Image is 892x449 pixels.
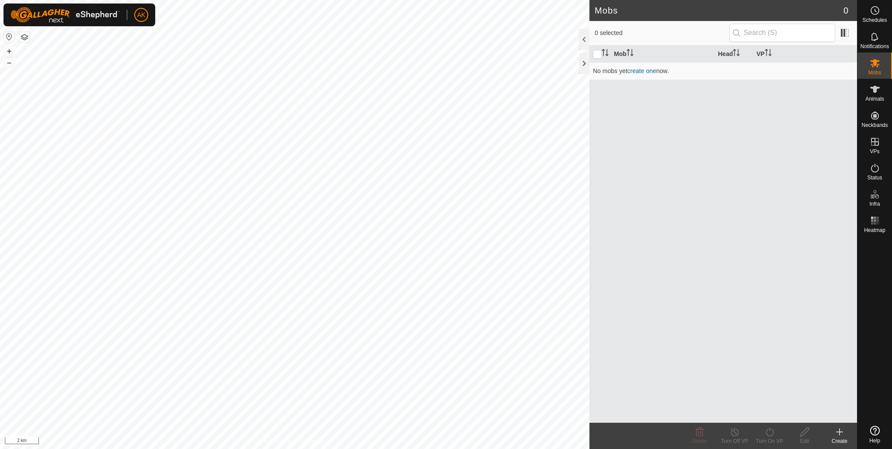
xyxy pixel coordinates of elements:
span: Schedules [862,18,887,23]
span: Animals [865,96,884,102]
input: Search (S) [729,24,835,42]
span: Heatmap [864,228,885,233]
h2: Mobs [595,5,843,16]
img: Gallagher Logo [10,7,120,23]
p-sorticon: Activate to sort [733,50,740,57]
span: 0 [843,4,848,17]
span: VPs [870,149,879,154]
span: Mobs [868,70,881,75]
button: Reset Map [4,32,14,42]
td: No mobs yet now. [589,62,857,80]
span: Help [869,438,880,443]
span: Infra [869,201,880,207]
p-sorticon: Activate to sort [602,50,609,57]
button: – [4,57,14,68]
span: Notifications [861,44,889,49]
th: VP [753,46,857,63]
button: Map Layers [19,32,30,42]
span: Delete [692,438,707,444]
div: Turn On VP [752,437,787,445]
th: Head [714,46,753,63]
div: Edit [787,437,822,445]
span: 0 selected [595,28,729,38]
th: Mob [610,46,714,63]
div: Create [822,437,857,445]
button: + [4,46,14,56]
span: Neckbands [861,123,888,128]
div: Turn Off VP [717,437,752,445]
a: Privacy Policy [260,438,293,445]
a: Help [857,422,892,447]
a: create one [627,67,656,74]
a: Contact Us [303,438,329,445]
span: Status [867,175,882,180]
p-sorticon: Activate to sort [765,50,772,57]
p-sorticon: Activate to sort [627,50,634,57]
span: AK [137,11,146,20]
